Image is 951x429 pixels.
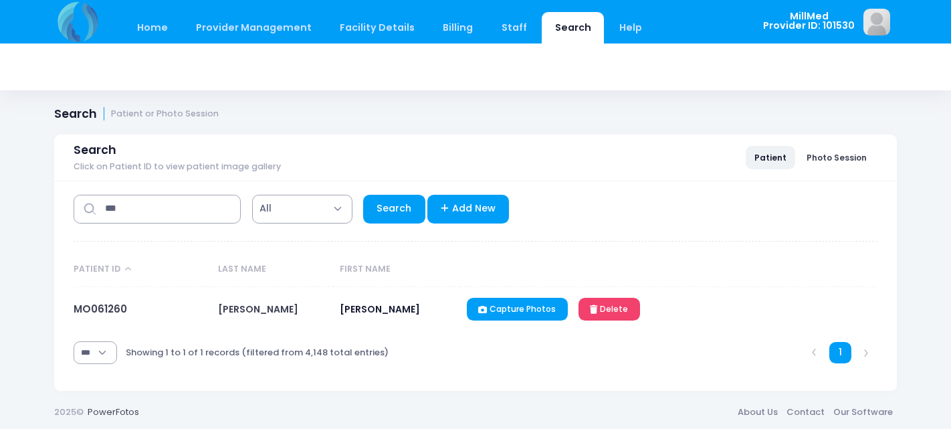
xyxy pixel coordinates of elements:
a: Capture Photos [467,298,568,321]
a: PowerFotos [88,406,139,418]
a: Add New [427,195,510,224]
th: Patient ID: activate to sort column descending [74,252,211,287]
a: About Us [733,400,782,424]
a: Search [363,195,425,224]
a: Delete [578,298,640,321]
a: Help [607,12,655,44]
span: 2025© [54,406,84,418]
span: [PERSON_NAME] [218,303,298,316]
span: All [252,195,352,224]
th: First Name: activate to sort column ascending [333,252,460,287]
span: All [259,201,272,216]
a: Billing [430,12,486,44]
div: Showing 1 to 1 of 1 records (filtered from 4,148 total entries) [126,337,389,368]
a: Home [124,12,181,44]
a: Photo Session [798,146,875,169]
a: Facility Details [327,12,428,44]
a: Contact [782,400,829,424]
span: [PERSON_NAME] [340,303,420,316]
h1: Search [54,107,219,121]
a: Patient [746,146,795,169]
a: 1 [829,342,851,364]
img: image [863,9,890,35]
a: Search [542,12,604,44]
a: Provider Management [183,12,324,44]
a: Staff [488,12,540,44]
a: MO061260 [74,302,127,316]
span: Search [74,143,116,157]
span: MillMed Provider ID: 101530 [763,11,855,31]
small: Patient or Photo Session [111,109,219,119]
span: Click on Patient ID to view patient image gallery [74,162,281,172]
a: Our Software [829,400,897,424]
th: Last Name: activate to sort column ascending [211,252,333,287]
